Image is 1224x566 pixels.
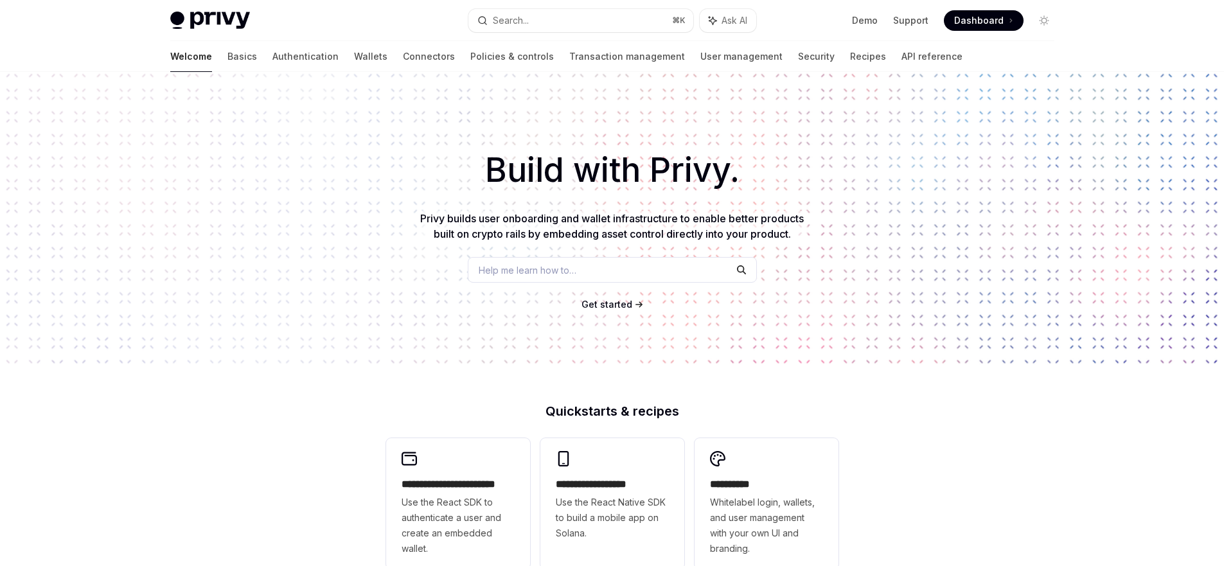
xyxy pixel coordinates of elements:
[852,14,878,27] a: Demo
[556,495,669,541] span: Use the React Native SDK to build a mobile app on Solana.
[470,41,554,72] a: Policies & controls
[170,41,212,72] a: Welcome
[901,41,962,72] a: API reference
[798,41,835,72] a: Security
[722,14,747,27] span: Ask AI
[581,299,632,310] span: Get started
[227,41,257,72] a: Basics
[272,41,339,72] a: Authentication
[569,41,685,72] a: Transaction management
[581,298,632,311] a: Get started
[893,14,928,27] a: Support
[672,15,686,26] span: ⌘ K
[944,10,1024,31] a: Dashboard
[954,14,1004,27] span: Dashboard
[21,145,1203,195] h1: Build with Privy.
[386,405,838,418] h2: Quickstarts & recipes
[700,9,756,32] button: Ask AI
[170,12,250,30] img: light logo
[403,41,455,72] a: Connectors
[402,495,515,556] span: Use the React SDK to authenticate a user and create an embedded wallet.
[710,495,823,556] span: Whitelabel login, wallets, and user management with your own UI and branding.
[468,9,693,32] button: Search...⌘K
[700,41,783,72] a: User management
[1034,10,1054,31] button: Toggle dark mode
[850,41,886,72] a: Recipes
[479,263,576,277] span: Help me learn how to…
[354,41,387,72] a: Wallets
[420,212,804,240] span: Privy builds user onboarding and wallet infrastructure to enable better products built on crypto ...
[493,13,529,28] div: Search...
